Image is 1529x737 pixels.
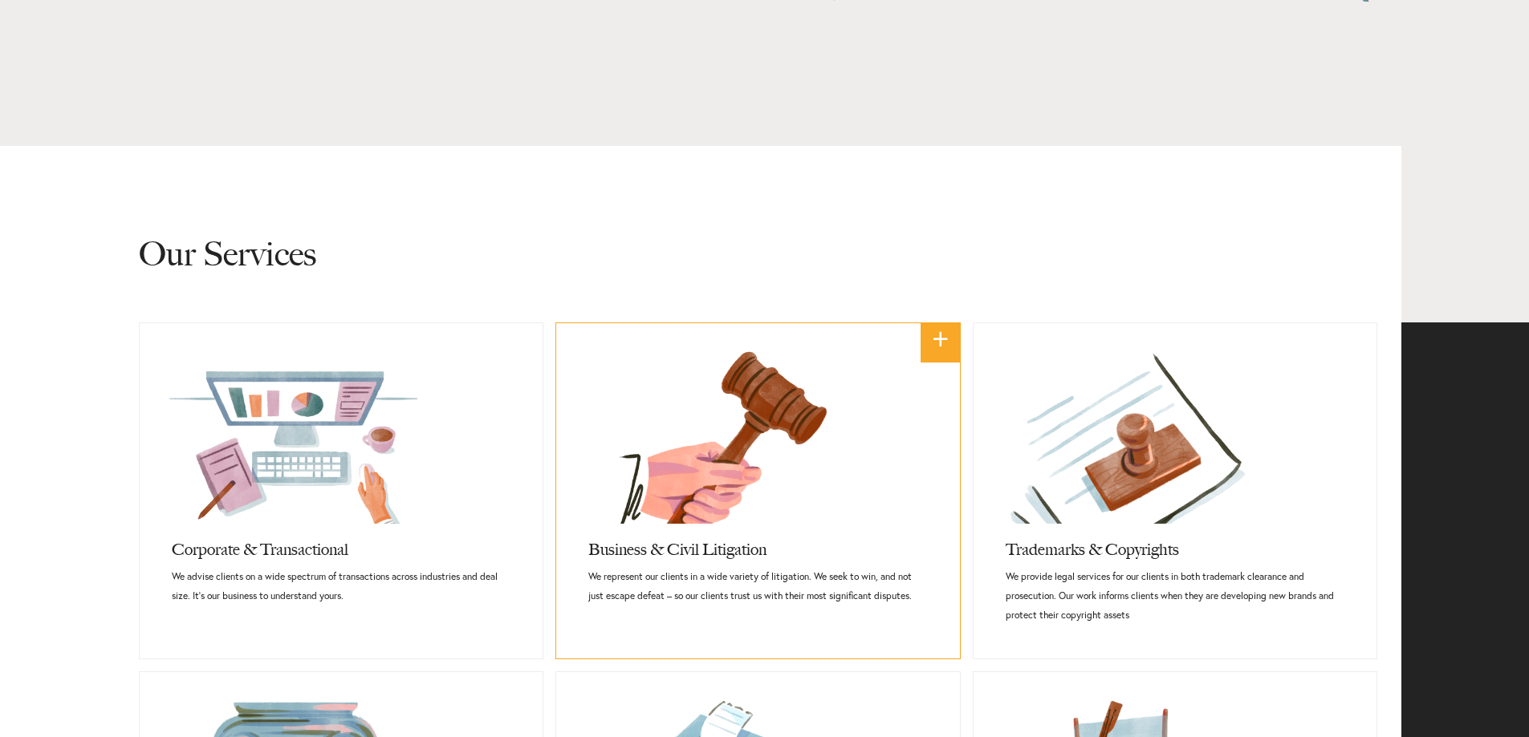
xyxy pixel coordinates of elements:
h3: Corporate & Transactional [172,524,510,567]
a: Business & Civil LitigationWe represent our clients in a wide variety of litigation. We seek to w... [556,524,959,639]
h3: Business & Civil Litigation [588,524,927,567]
p: We provide legal services for our clients in both trademark clearance and prosecution. Our work i... [1006,567,1344,625]
a: Corporate & TransactionalWe advise clients on a wide spectrum of transactions across industries a... [140,524,543,639]
p: We represent our clients in a wide variety of litigation. We seek to win, and not just escape def... [588,567,927,605]
a: + [921,322,961,362]
p: We advise clients on a wide spectrum of transactions across industries and deal size. It’s our bu... [172,567,510,605]
h2: Our Services [139,146,1377,322]
a: Trademarks & CopyrightsWe provide legal services for our clients in both trademark clearance and ... [974,524,1377,658]
h3: Trademarks & Copyrights [1006,524,1344,567]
